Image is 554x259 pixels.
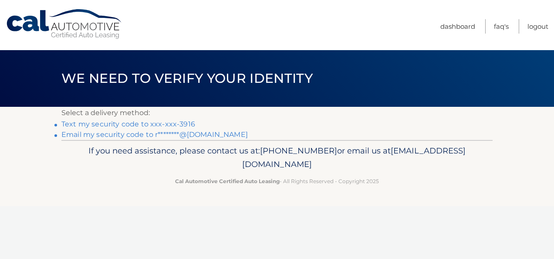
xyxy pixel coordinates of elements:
[527,19,548,34] a: Logout
[440,19,475,34] a: Dashboard
[61,130,248,139] a: Email my security code to r********@[DOMAIN_NAME]
[67,177,487,186] p: - All Rights Reserved - Copyright 2025
[67,144,487,172] p: If you need assistance, please contact us at: or email us at
[494,19,509,34] a: FAQ's
[61,107,493,119] p: Select a delivery method:
[61,120,195,128] a: Text my security code to xxx-xxx-3916
[175,178,280,184] strong: Cal Automotive Certified Auto Leasing
[260,146,337,156] span: [PHONE_NUMBER]
[6,9,123,40] a: Cal Automotive
[61,70,313,86] span: We need to verify your identity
